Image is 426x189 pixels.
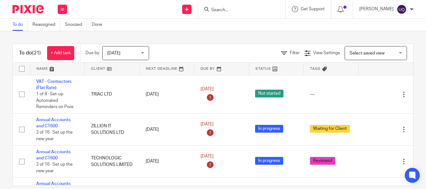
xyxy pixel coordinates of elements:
img: svg%3E [397,4,407,14]
div: --- [310,91,352,97]
td: TRIAC LTD [85,75,140,113]
td: [DATE] [139,75,194,113]
span: [DATE] [107,51,120,55]
a: Annual Accounts and CT600 [36,118,70,128]
span: 2 of 16 · Set up the new year [36,163,73,173]
a: + Add task [47,46,74,60]
p: [PERSON_NAME] [359,6,394,12]
span: [DATE] [201,154,214,158]
img: Pixie [12,5,44,13]
a: To do [12,19,28,31]
a: VAT - Contractors (Flat Rate) [36,79,71,90]
a: Snoozed [65,19,87,31]
span: In progress [255,157,283,165]
td: ZILLION IT SOLUTIONS LTD [85,113,140,145]
span: 1 of 8 · Set-up Automated Reminders on Pixie [36,92,74,109]
span: View Settings [313,51,340,55]
span: Not started [255,90,283,97]
span: Filter [290,51,300,55]
span: [DATE] [201,122,214,127]
span: Select saved view [350,51,385,55]
p: Due by [85,50,99,56]
span: Waiting for Client [310,125,350,133]
a: Done [92,19,107,31]
td: [DATE] [139,113,194,145]
span: Reviewed [310,157,335,165]
span: Tags [310,67,321,70]
span: (21) [32,50,41,55]
span: 2 of 16 · Set up the new year [36,130,73,141]
td: [DATE] [139,145,194,177]
a: Reassigned [32,19,60,31]
input: Search [211,7,267,13]
h1: To do [19,50,41,56]
span: In progress [255,125,283,133]
span: Get Support [301,7,325,11]
span: [DATE] [201,87,214,92]
a: Annual Accounts and CT600 [36,150,70,160]
td: TECHNOLOGIC SOLUTIONS LIMITED [85,145,140,177]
